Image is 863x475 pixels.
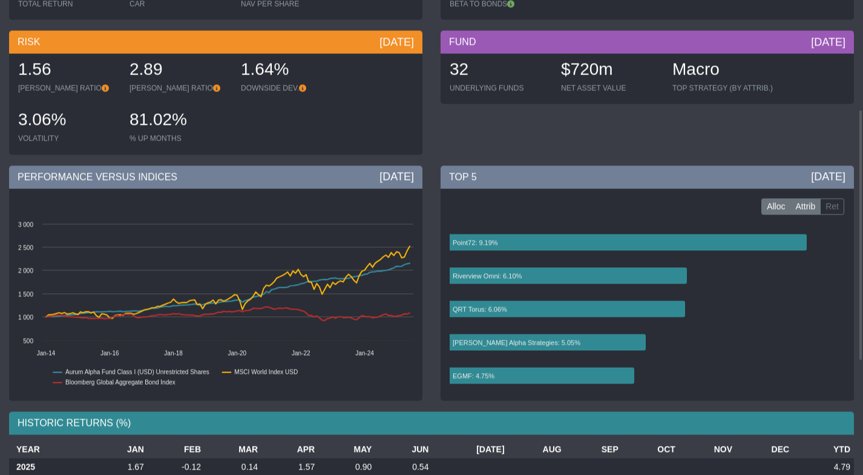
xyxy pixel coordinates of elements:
th: JAN [91,440,148,458]
div: HISTORIC RETURNS (%) [9,411,854,434]
th: MAY [318,440,375,458]
th: YTD [793,440,854,458]
div: 32 [450,58,549,83]
div: [DATE] [811,35,845,49]
div: DOWNSIDE DEV. [241,83,340,93]
text: [PERSON_NAME] Alpha Strategies: 5.05% [453,339,580,347]
label: Alloc [761,198,790,215]
text: Bloomberg Global Aggregate Bond Index [65,379,176,385]
text: Jan-14 [37,350,56,356]
div: [PERSON_NAME] RATIO [18,83,117,93]
div: $720m [561,58,660,83]
text: 3 000 [18,221,33,228]
div: 81.02% [130,108,229,134]
text: MSCI World Index USD [234,368,298,375]
th: DEC [736,440,793,458]
div: 1.64% [241,58,340,83]
label: Attrib [790,198,821,215]
text: Riverview Omni: 6.10% [453,273,522,280]
div: 2.89 [130,58,229,83]
div: TOP 5 [441,165,854,188]
div: Macro [672,58,773,83]
th: [DATE] [432,440,508,458]
text: Point72: 9.19% [453,239,498,247]
div: NET ASSET VALUE [561,83,660,93]
div: PERFORMANCE VERSUS INDICES [9,165,422,188]
div: [DATE] [379,170,414,184]
th: JUN [375,440,432,458]
text: Jan-20 [228,350,247,356]
th: SEP [565,440,622,458]
text: Aurum Alpha Fund Class I (USD) Unrestricted Shares [65,368,209,375]
th: YEAR [9,440,91,458]
th: MAR [205,440,261,458]
div: [DATE] [379,35,414,49]
label: Ret [820,198,844,215]
th: OCT [622,440,679,458]
div: [DATE] [811,170,845,184]
text: QRT Torus: 6.06% [453,306,507,313]
th: NOV [679,440,736,458]
text: Jan-22 [292,350,310,356]
th: AUG [508,440,565,458]
text: Jan-18 [164,350,183,356]
div: 1.56 [18,58,117,83]
text: EGMF: 4.75% [453,373,494,380]
div: [PERSON_NAME] RATIO [130,83,229,93]
th: FEB [148,440,205,458]
text: 1 500 [18,291,33,297]
text: 500 [23,337,33,344]
text: 1 000 [18,314,33,321]
div: FUND [441,30,854,53]
text: Jan-16 [100,350,119,356]
div: 3.06% [18,108,117,134]
div: UNDERLYING FUNDS [450,83,549,93]
text: Jan-24 [355,350,374,356]
div: % UP MONTHS [130,134,229,144]
th: APR [261,440,318,458]
text: 2 000 [18,267,33,274]
div: VOLATILITY [18,134,117,144]
text: 2 500 [18,244,33,251]
div: RISK [9,30,422,53]
div: TOP STRATEGY (BY ATTRIB.) [672,83,773,93]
